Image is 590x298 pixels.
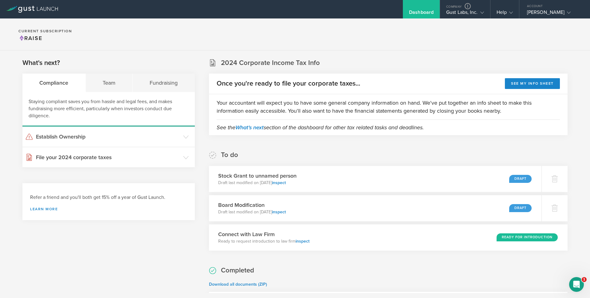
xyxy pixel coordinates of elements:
[209,195,541,221] div: Board ModificationDraft last modified on [DATE]inspectDraft
[217,99,560,115] p: Your accountant will expect you to have some general company information on hand. We've put toget...
[509,175,532,183] div: Draft
[569,277,584,292] iframe: Intercom live chat
[218,209,286,215] p: Draft last modified on [DATE]
[497,9,513,18] div: Help
[22,92,195,127] div: Staying compliant saves you from hassle and legal fees, and makes fundraising more efficient, par...
[218,238,309,244] p: Ready to request introduction to law firm
[497,233,558,241] div: Ready for Introduction
[18,35,42,42] span: Raise
[36,133,180,141] h3: Establish Ownership
[221,266,254,275] h2: Completed
[209,224,568,251] div: Connect with Law FirmReady to request introduction to law firminspectReady for Introduction
[582,277,587,282] span: 1
[218,230,309,238] h3: Connect with Law Firm
[235,124,264,131] a: What's next
[509,204,532,212] div: Draft
[409,9,434,18] div: Dashboard
[505,78,560,89] button: See my info sheet
[272,180,286,185] a: inspect
[209,166,541,192] div: Stock Grant to unnamed personDraft last modified on [DATE]inspectDraft
[272,209,286,215] a: inspect
[218,180,297,186] p: Draft last modified on [DATE]
[221,58,320,67] h2: 2024 Corporate Income Tax Info
[36,153,180,161] h3: File your 2024 corporate taxes
[446,9,484,18] div: Gust Labs, Inc.
[221,151,238,159] h2: To do
[218,172,297,180] h3: Stock Grant to unnamed person
[296,239,309,244] a: inspect
[30,207,187,211] a: Learn more
[217,79,360,88] h2: Once you're ready to file your corporate taxes...
[18,29,72,33] h2: Current Subscription
[86,74,133,92] div: Team
[209,282,267,287] a: Download all documents (ZIP)
[217,124,424,131] em: See the section of the dashboard for other tax related tasks and deadlines.
[133,74,195,92] div: Fundraising
[22,58,60,67] h2: What's next?
[218,201,286,209] h3: Board Modification
[22,74,86,92] div: Compliance
[527,9,579,18] div: [PERSON_NAME]
[30,194,187,201] h3: Refer a friend and you'll both get 15% off a year of Gust Launch.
